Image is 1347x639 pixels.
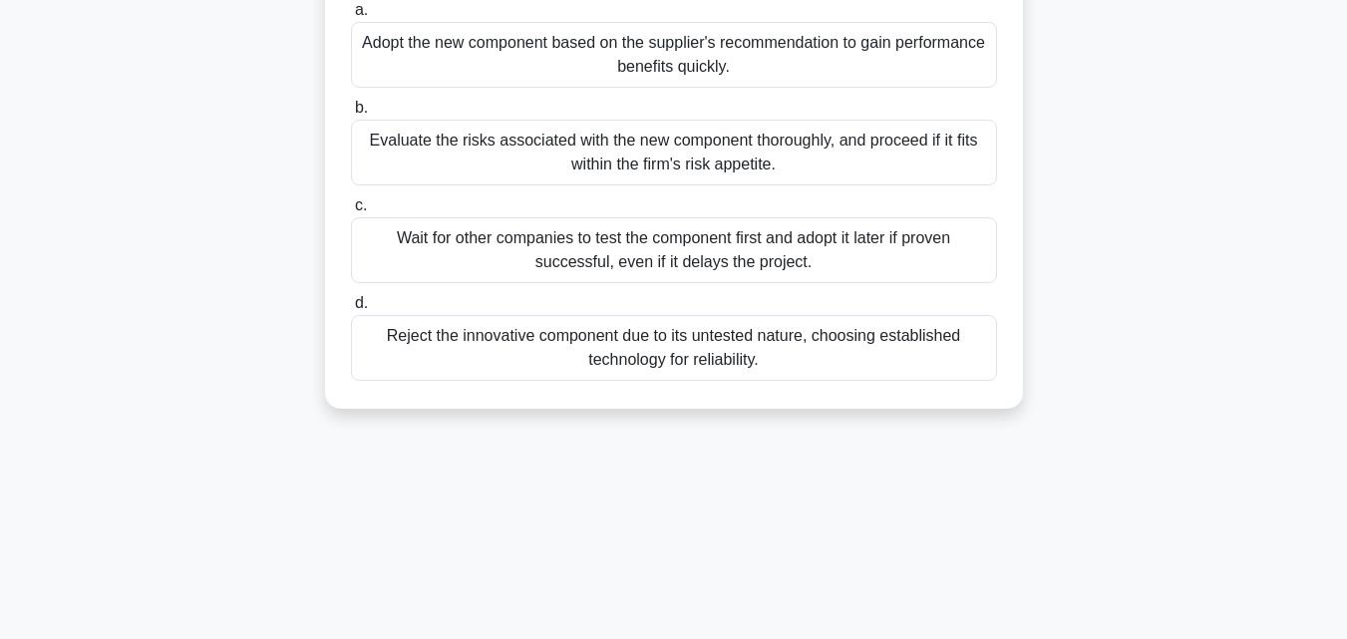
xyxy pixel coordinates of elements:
[351,315,997,381] div: Reject the innovative component due to its untested nature, choosing established technology for r...
[351,120,997,185] div: Evaluate the risks associated with the new component thoroughly, and proceed if it fits within th...
[355,1,368,18] span: a.
[355,294,368,311] span: d.
[355,99,368,116] span: b.
[351,22,997,88] div: Adopt the new component based on the supplier's recommendation to gain performance benefits quickly.
[351,217,997,283] div: Wait for other companies to test the component first and adopt it later if proven successful, eve...
[355,196,367,213] span: c.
